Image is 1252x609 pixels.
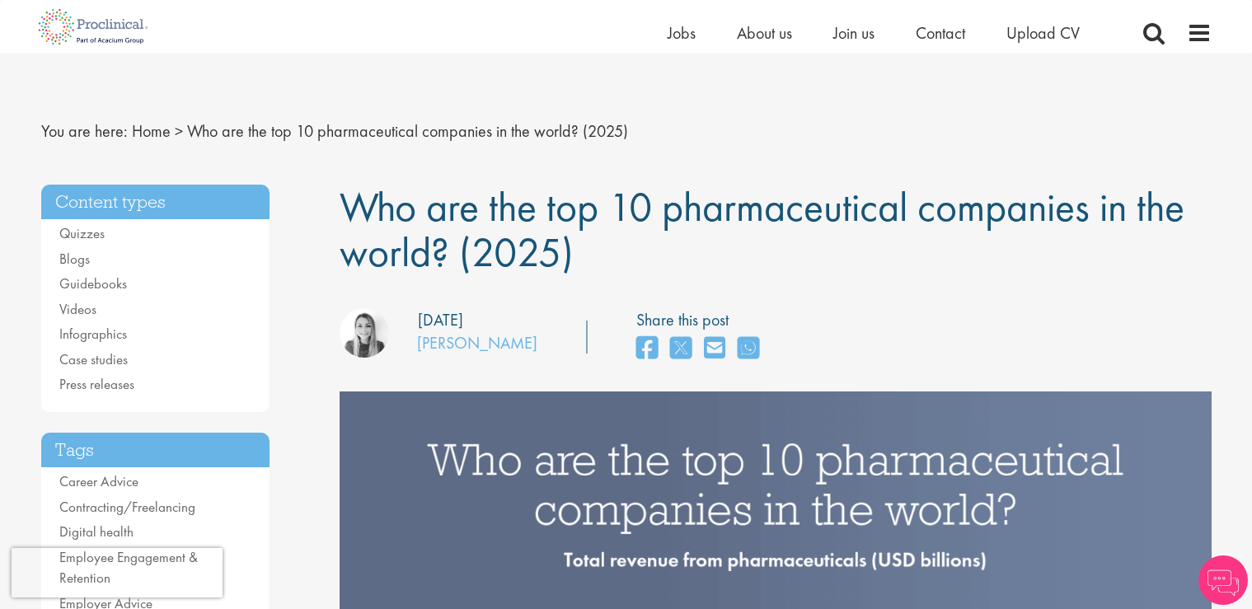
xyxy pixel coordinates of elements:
[636,308,767,332] label: Share this post
[1006,22,1080,44] a: Upload CV
[41,185,270,220] h3: Content types
[418,308,463,332] div: [DATE]
[59,300,96,318] a: Videos
[59,472,138,490] a: Career Advice
[340,308,389,358] img: Hannah Burke
[59,224,105,242] a: Quizzes
[59,350,128,368] a: Case studies
[59,274,127,293] a: Guidebooks
[59,498,195,516] a: Contracting/Freelancing
[132,120,171,142] a: breadcrumb link
[12,548,223,597] iframe: reCAPTCHA
[670,331,692,367] a: share on twitter
[1198,555,1248,605] img: Chatbot
[41,120,128,142] span: You are here:
[833,22,875,44] a: Join us
[668,22,696,44] a: Jobs
[340,180,1184,279] span: Who are the top 10 pharmaceutical companies in the world? (2025)
[59,375,134,393] a: Press releases
[41,433,270,468] h3: Tags
[59,250,90,268] a: Blogs
[417,332,537,354] a: [PERSON_NAME]
[916,22,965,44] a: Contact
[175,120,183,142] span: >
[59,522,134,541] a: Digital health
[187,120,628,142] span: Who are the top 10 pharmaceutical companies in the world? (2025)
[738,331,759,367] a: share on whats app
[704,331,725,367] a: share on email
[737,22,792,44] a: About us
[636,331,658,367] a: share on facebook
[59,325,127,343] a: Infographics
